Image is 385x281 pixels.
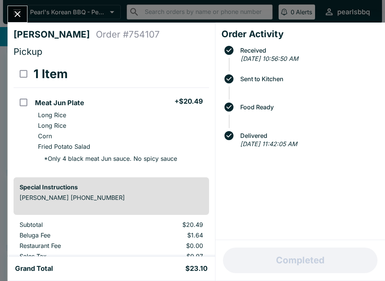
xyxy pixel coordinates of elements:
table: orders table [14,60,209,171]
p: Restaurant Fee [20,242,117,249]
h6: Special Instructions [20,183,203,191]
span: Delivered [236,132,379,139]
p: Long Rice [38,122,66,129]
p: Long Rice [38,111,66,119]
p: Subtotal [20,221,117,228]
h4: [PERSON_NAME] [14,29,96,40]
h4: Order # 754107 [96,29,160,40]
p: Sales Tax [20,252,117,260]
button: Close [8,6,27,22]
p: Corn [38,132,52,140]
p: [PERSON_NAME] [PHONE_NUMBER] [20,194,203,201]
h4: Order Activity [221,29,379,40]
h5: Meat Jun Plate [35,98,84,107]
span: Received [236,47,379,54]
table: orders table [14,221,209,263]
p: $20.49 [129,221,203,228]
p: Fried Potato Salad [38,143,90,150]
h5: Grand Total [15,264,53,273]
p: $0.00 [129,242,203,249]
p: * Only 4 black meat Jun sauce. No spicy sauce [38,155,177,162]
p: $1.64 [129,231,203,239]
span: Pickup [14,46,42,57]
span: Food Ready [236,104,379,110]
em: [DATE] 11:42:05 AM [240,140,297,148]
p: $0.97 [129,252,203,260]
h5: + $20.49 [174,97,203,106]
h5: $23.10 [185,264,208,273]
h3: 1 Item [33,66,68,82]
p: Beluga Fee [20,231,117,239]
em: [DATE] 10:56:50 AM [241,55,298,62]
span: Sent to Kitchen [236,76,379,82]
